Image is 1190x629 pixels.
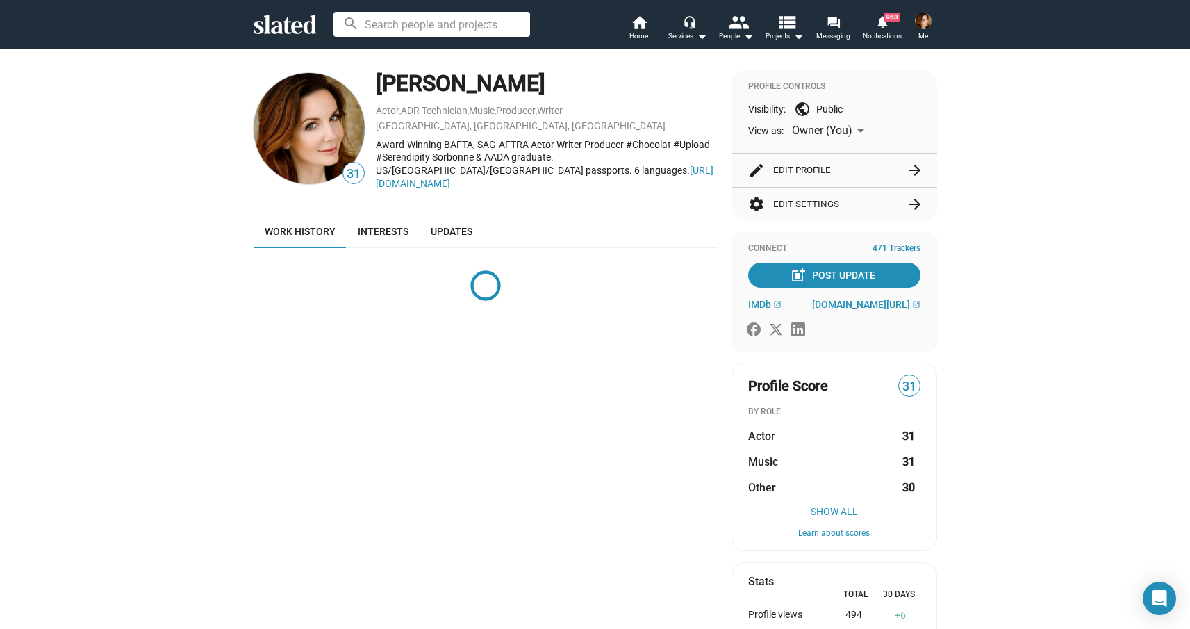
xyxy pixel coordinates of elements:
[376,69,718,99] div: [PERSON_NAME]
[907,10,940,46] button: Hélène CardonaMe
[761,14,809,44] button: Projects
[420,215,484,248] a: Updates
[902,429,915,443] strong: 31
[884,13,900,22] span: 963
[376,165,713,189] a: [URL][DOMAIN_NAME]
[748,455,778,469] span: Music
[877,589,920,601] div: 30 Days
[401,105,468,116] a: ADR Technician
[468,108,469,115] span: ,
[496,105,536,116] a: Producer
[915,13,932,29] img: Hélène Cardona
[727,12,747,32] mat-icon: people
[663,14,712,44] button: Services
[899,377,920,396] span: 31
[809,14,858,44] a: Messaging
[907,196,923,213] mat-icon: arrow_forward
[875,15,889,28] mat-icon: notifications
[347,215,420,248] a: Interests
[748,299,771,310] span: IMDb
[790,267,807,284] mat-icon: post_add
[748,377,828,395] span: Profile Score
[827,15,840,28] mat-icon: forum
[376,120,666,131] a: [GEOGRAPHIC_DATA], [GEOGRAPHIC_DATA], [GEOGRAPHIC_DATA]
[918,28,928,44] span: Me
[863,28,902,44] span: Notifications
[834,589,877,601] div: Total
[912,300,920,309] mat-icon: open_in_new
[265,226,336,237] span: Work history
[693,28,710,44] mat-icon: arrow_drop_down
[748,609,827,622] div: Profile views
[792,124,852,137] span: Owner (You)
[719,28,754,44] div: People
[858,14,907,44] a: 963Notifications
[683,15,695,28] mat-icon: headset_mic
[748,162,765,179] mat-icon: edit
[748,81,920,92] div: Profile Controls
[748,154,920,187] button: Edit Profile
[748,188,920,221] button: Edit Settings
[748,574,774,589] mat-card-title: Stats
[254,215,347,248] a: Work history
[431,226,472,237] span: Updates
[495,108,496,115] span: ,
[748,101,920,117] div: Visibility: Public
[793,263,875,288] div: Post Update
[358,226,408,237] span: Interests
[629,28,648,44] span: Home
[816,28,850,44] span: Messaging
[399,108,401,115] span: ,
[873,243,920,254] span: 471 Trackers
[902,455,915,469] strong: 31
[748,407,920,418] div: BY ROLE
[748,506,920,517] button: Show All
[748,480,776,495] span: Other
[376,138,718,190] div: Award-Winning BAFTA, SAG-AFTRA Actor Writer Producer #Chocolat #Upload #Serendipity Sorbonne & AA...
[794,101,811,117] mat-icon: public
[469,105,495,116] a: Music
[790,28,807,44] mat-icon: arrow_drop_down
[748,263,920,288] button: Post Update
[1143,582,1176,615] div: Open Intercom Messenger
[766,28,804,44] span: Projects
[812,299,910,310] span: [DOMAIN_NAME][URL]
[615,14,663,44] a: Home
[776,12,796,32] mat-icon: view_list
[773,300,782,309] mat-icon: open_in_new
[537,105,563,116] a: Writer
[376,105,399,116] a: Actor
[343,165,364,183] span: 31
[712,14,761,44] button: People
[748,196,765,213] mat-icon: settings
[748,429,775,443] span: Actor
[748,124,784,138] span: View as:
[812,299,920,310] a: [DOMAIN_NAME][URL]
[907,162,923,179] mat-icon: arrow_forward
[827,609,880,622] div: 494
[333,12,530,37] input: Search people and projects
[895,610,900,621] span: +
[748,528,920,539] button: Learn about scores
[748,243,920,254] div: Connect
[668,28,707,44] div: Services
[748,299,782,310] a: IMDb
[880,609,920,622] div: 6
[631,14,647,31] mat-icon: home
[536,108,537,115] span: ,
[902,480,915,495] strong: 30
[254,73,365,184] img: Hélène Cardona
[740,28,757,44] mat-icon: arrow_drop_down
